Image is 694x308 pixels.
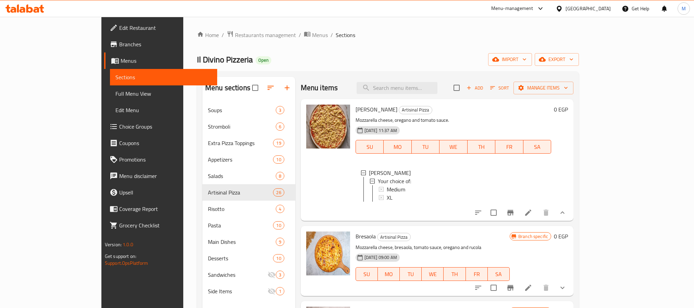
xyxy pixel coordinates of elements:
span: M [682,5,686,12]
span: Stromboli [208,122,276,131]
span: Restaurants management [235,31,296,39]
span: Pasta [208,221,273,229]
a: Promotions [104,151,217,168]
span: SU [359,142,381,152]
h2: Menu items [301,83,338,93]
span: WE [442,142,465,152]
span: Main Dishes [208,238,276,246]
span: Artisinal Pizza [377,233,410,241]
div: Salads [208,172,276,180]
div: Artisinal Pizza26 [202,184,295,201]
a: Support.OpsPlatform [105,259,148,268]
span: 10 [273,222,284,229]
div: Extra Pizza Toppings [208,139,273,147]
span: Manage items [519,84,568,92]
div: Side Items [208,287,268,295]
button: TH [444,267,466,281]
div: Sandwiches3 [202,266,295,283]
div: Risotto4 [202,201,295,217]
input: search [357,82,437,94]
span: 9 [276,239,284,245]
span: Branches [119,40,212,48]
nav: Menu sections [202,99,295,302]
span: Menus [121,57,212,65]
span: Medium [387,185,405,193]
span: Open [256,57,271,63]
span: SU [359,269,375,279]
li: / [299,31,301,39]
a: Edit menu item [524,209,532,217]
span: Your choice of: [378,177,411,185]
button: show more [554,204,571,221]
span: Select to update [486,281,501,295]
span: Menu disclaimer [119,172,212,180]
a: Branches [104,36,217,52]
div: items [273,188,284,197]
button: Add section [279,80,295,96]
span: Version: [105,240,122,249]
span: Appetizers [208,155,273,164]
span: [PERSON_NAME] [369,169,411,177]
a: Edit menu item [524,284,532,292]
span: Sort [490,84,509,92]
span: Sandwiches [208,271,268,279]
h6: 0 EGP [554,232,568,241]
span: Il Divino Pizzeria [197,52,253,67]
img: Margherita Pizza [306,105,350,149]
a: Sections [110,69,217,85]
span: 6 [276,123,284,130]
span: Sections [115,73,212,81]
button: SA [523,140,552,154]
span: Edit Menu [115,106,212,114]
svg: Show Choices [558,284,567,292]
div: items [276,172,284,180]
span: SA [491,269,507,279]
span: Get support on: [105,252,136,261]
span: 1 [276,288,284,295]
nav: breadcrumb [197,31,579,39]
button: TH [468,140,496,154]
span: Grocery Checklist [119,221,212,229]
span: XL [387,193,393,202]
p: Mozzarella cheese, oregano and tomato sauce. [356,116,551,125]
span: [DATE] 09:00 AM [362,254,400,261]
span: Choice Groups [119,122,212,131]
button: delete [538,204,554,221]
span: TH [470,142,493,152]
div: items [276,271,284,279]
span: WE [424,269,441,279]
button: Add [464,83,486,93]
button: Sort [488,83,511,93]
a: Grocery Checklist [104,217,217,234]
span: Risotto [208,205,276,213]
div: items [273,254,284,262]
span: Coverage Report [119,205,212,213]
span: MO [381,269,397,279]
span: 3 [276,107,284,114]
span: Artisinal Pizza [208,188,273,197]
div: Stromboli6 [202,118,295,135]
a: Menu disclaimer [104,168,217,184]
span: Bresaola [356,231,376,241]
a: Upsell [104,184,217,201]
div: items [276,122,284,131]
span: Soups [208,106,276,114]
span: Promotions [119,155,212,164]
span: 19 [273,140,284,146]
div: Soups3 [202,102,295,118]
div: items [273,155,284,164]
a: Coverage Report [104,201,217,217]
span: [PERSON_NAME] [356,104,397,115]
a: Edit Menu [110,102,217,118]
span: Sort items [486,83,513,93]
button: Branch-specific-item [502,204,519,221]
span: 26 [273,189,284,196]
span: TU [402,269,419,279]
div: Open [256,56,271,64]
button: MO [378,267,400,281]
span: Upsell [119,188,212,197]
div: Pasta10 [202,217,295,234]
span: Menus [312,31,328,39]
